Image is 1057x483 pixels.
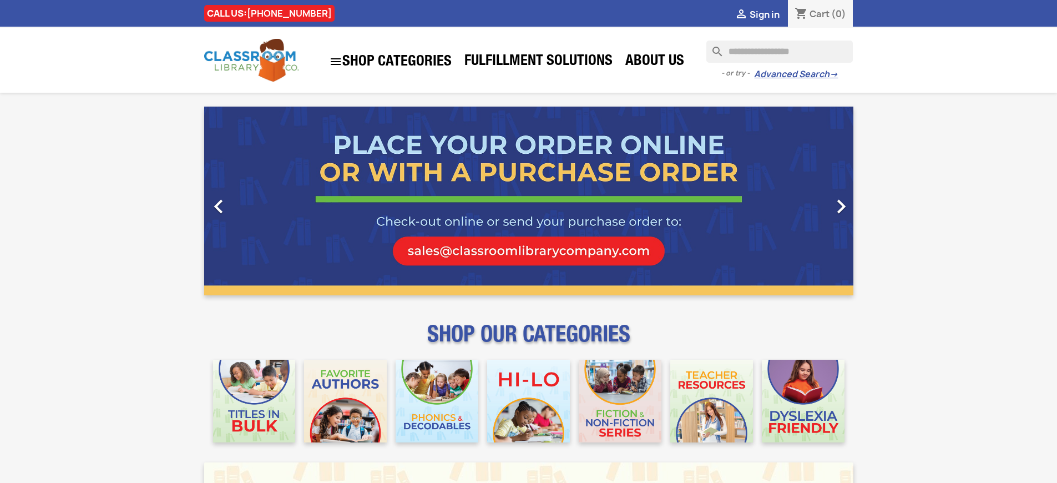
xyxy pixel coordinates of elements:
i:  [329,55,342,68]
i:  [735,8,748,22]
img: CLC_HiLo_Mobile.jpg [487,360,570,442]
a: Fulfillment Solutions [459,51,618,73]
span: - or try - [721,68,754,79]
img: CLC_Favorite_Authors_Mobile.jpg [304,360,387,442]
i: shopping_cart [795,8,808,21]
a: [PHONE_NUMBER] [247,7,332,19]
a: Previous [204,107,302,295]
img: Classroom Library Company [204,39,299,82]
img: CLC_Phonics_And_Decodables_Mobile.jpg [396,360,478,442]
p: SHOP OUR CATEGORIES [204,331,853,351]
img: CLC_Dyslexia_Mobile.jpg [762,360,844,442]
i: search [706,41,720,54]
span: (0) [831,8,846,20]
a: Next [756,107,853,295]
a: Advanced Search→ [754,69,838,80]
i:  [205,193,232,220]
img: CLC_Fiction_Nonfiction_Mobile.jpg [579,360,661,442]
a:  Sign in [735,8,780,21]
div: CALL US: [204,5,335,22]
img: CLC_Teacher_Resources_Mobile.jpg [670,360,753,442]
a: About Us [620,51,690,73]
a: SHOP CATEGORIES [323,49,457,74]
span: Cart [810,8,830,20]
span: → [830,69,838,80]
ul: Carousel container [204,107,853,295]
input: Search [706,41,853,63]
span: Sign in [750,8,780,21]
img: CLC_Bulk_Mobile.jpg [213,360,296,442]
i:  [827,193,855,220]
